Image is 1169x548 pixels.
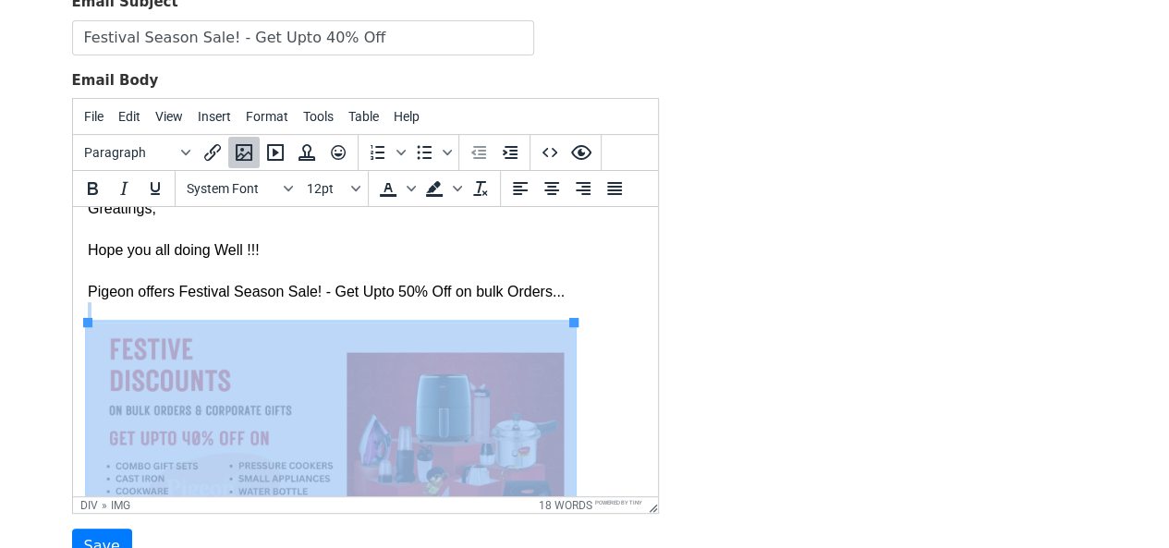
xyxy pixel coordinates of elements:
span: Paragraph [84,145,175,160]
button: Underline [140,173,171,204]
button: Justify [599,173,630,204]
div: img [111,499,130,512]
button: Insert/edit link [197,137,228,168]
span: File [84,109,104,124]
button: Align center [536,173,567,204]
button: Preview [566,137,597,168]
span: System Font [187,181,277,196]
span: 12pt [307,181,347,196]
button: Fonts [179,173,299,204]
button: Align left [505,173,536,204]
div: Text color [372,173,419,204]
button: Align right [567,173,599,204]
div: Hope you all doing Well !!! Pigeon offers Festival Season Sale! - Get Upto 50% Off on bulk Orders... [15,12,570,395]
button: Insert template [291,137,323,168]
label: Email Body [72,70,159,91]
span: Edit [118,109,140,124]
button: Insert/edit media [260,137,291,168]
span: Tools [303,109,334,124]
button: Font sizes [299,173,364,204]
div: Numbered list [362,137,408,168]
div: Bullet list [408,137,455,168]
span: Format [246,109,288,124]
span: Help [394,109,420,124]
button: Clear formatting [465,173,496,204]
div: div [80,499,98,512]
span: Insert [198,109,231,124]
button: Increase indent [494,137,526,168]
div: Resize [642,497,658,513]
div: Background color [419,173,465,204]
iframe: Rich Text Area. Press ALT-0 for help. [73,207,658,496]
button: Source code [534,137,566,168]
div: » [102,499,107,512]
button: Blocks [77,137,197,168]
span: View [155,109,183,124]
button: Decrease indent [463,137,494,168]
iframe: Chat Widget [1077,459,1169,548]
button: 18 words [539,499,592,512]
button: Italic [108,173,140,204]
a: Powered by Tiny [595,499,642,505]
button: Emoticons [323,137,354,168]
button: Insert/edit image [228,137,260,168]
span: Table [348,109,379,124]
button: Bold [77,173,108,204]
